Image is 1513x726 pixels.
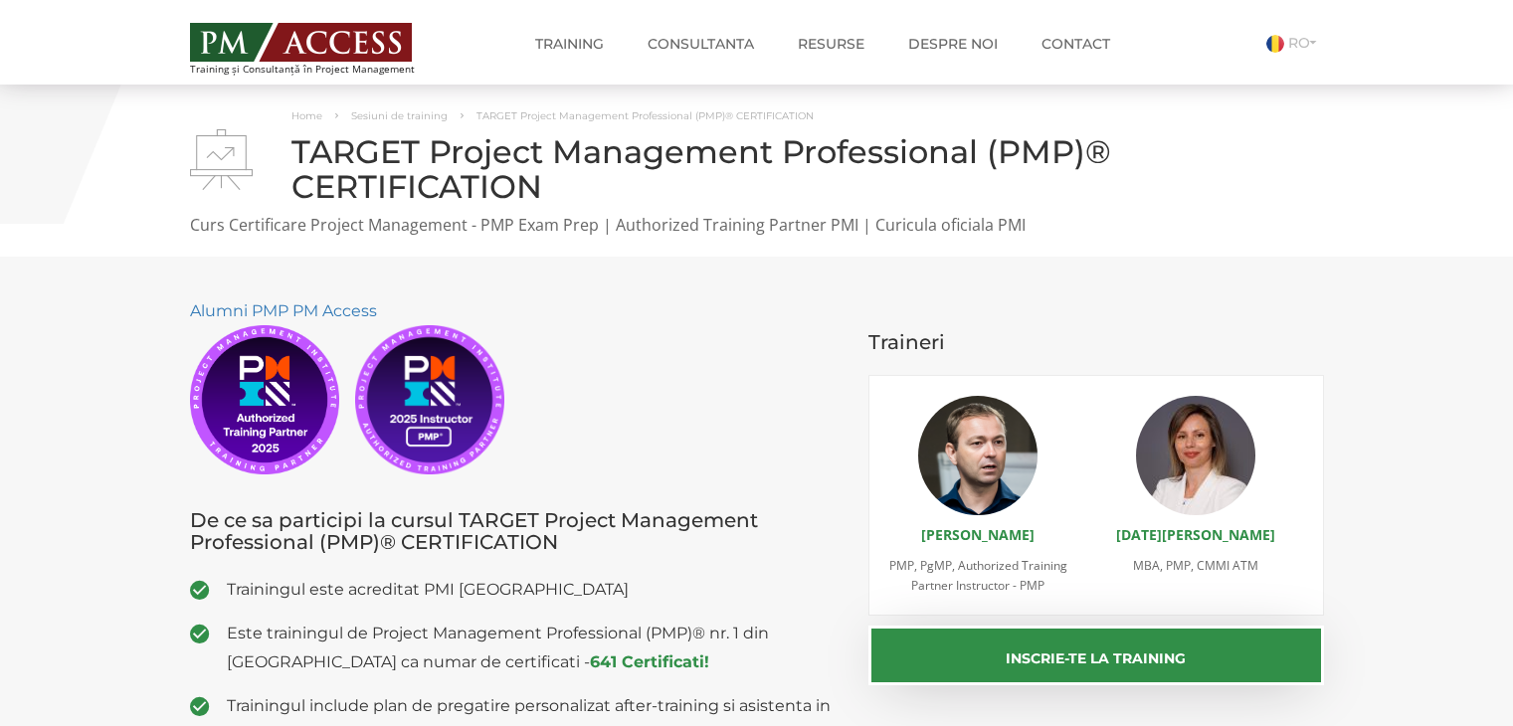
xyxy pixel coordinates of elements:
span: MBA, PMP, CMMI ATM [1133,557,1258,574]
span: Este trainingul de Project Management Professional (PMP)® nr. 1 din [GEOGRAPHIC_DATA] ca numar de... [227,619,840,676]
a: Resurse [783,24,879,64]
a: Contact [1027,24,1125,64]
button: Inscrie-te la training [868,626,1324,685]
span: TARGET Project Management Professional (PMP)® CERTIFICATION [476,109,814,122]
p: Curs Certificare Project Management - PMP Exam Prep | Authorized Training Partner PMI | Curicula ... [190,214,1324,237]
a: Despre noi [893,24,1013,64]
a: Training și Consultanță în Project Management [190,17,452,75]
a: Alumni PMP PM Access [190,301,377,320]
a: RO [1266,34,1324,52]
a: 641 Certificati! [590,652,709,671]
a: [PERSON_NAME] [921,525,1035,544]
h3: De ce sa participi la cursul TARGET Project Management Professional (PMP)® CERTIFICATION [190,509,840,553]
img: PM ACCESS - Echipa traineri si consultanti certificati PMP: Narciss Popescu, Mihai Olaru, Monica ... [190,23,412,62]
span: Trainingul este acreditat PMI [GEOGRAPHIC_DATA] [227,575,840,604]
span: PMP, PgMP, Authorized Training Partner Instructor - PMP [889,557,1067,594]
h3: Traineri [868,331,1324,353]
span: Training și Consultanță în Project Management [190,64,452,75]
a: Consultanta [633,24,769,64]
a: Home [291,109,322,122]
a: Sesiuni de training [351,109,448,122]
a: Training [520,24,619,64]
a: [DATE][PERSON_NAME] [1116,525,1275,544]
h1: TARGET Project Management Professional (PMP)® CERTIFICATION [190,134,1324,204]
img: Romana [1266,35,1284,53]
img: TARGET Project Management Professional (PMP)® CERTIFICATION [190,129,253,190]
